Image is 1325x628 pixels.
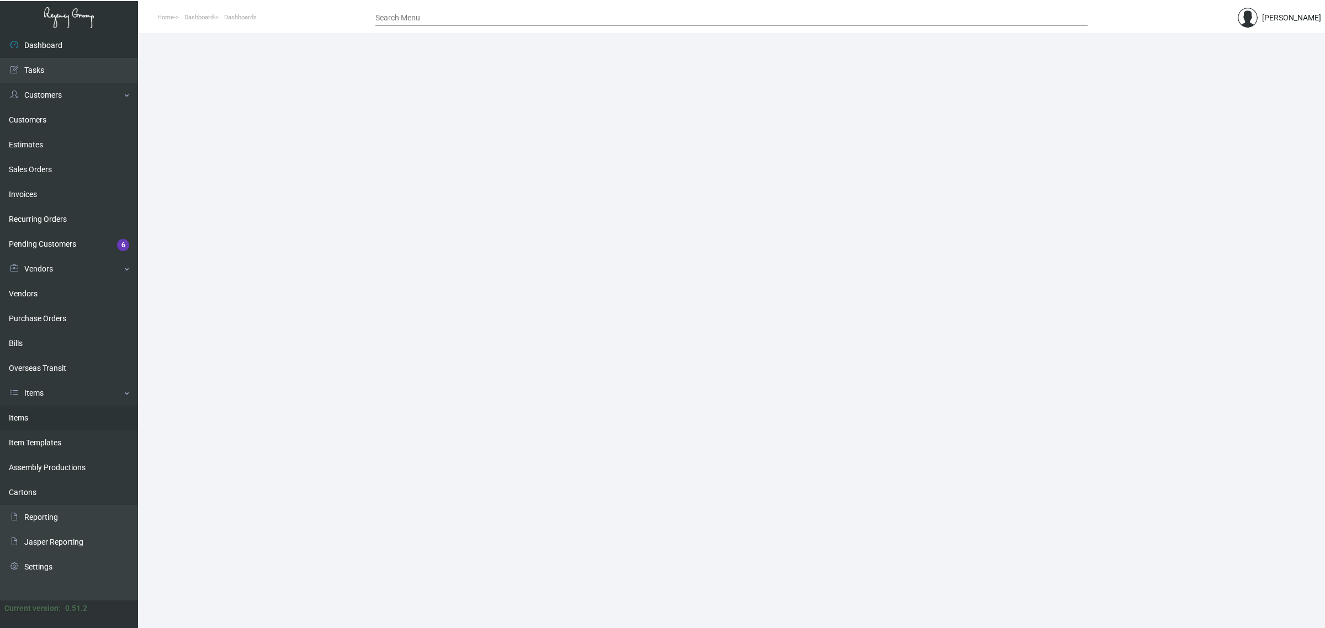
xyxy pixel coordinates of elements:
img: admin@bootstrapmaster.com [1238,8,1258,28]
div: [PERSON_NAME] [1262,12,1321,24]
div: Current version: [4,603,61,614]
span: Dashboards [224,14,257,21]
span: Dashboard [184,14,214,21]
span: Home [157,14,174,21]
div: 0.51.2 [65,603,87,614]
